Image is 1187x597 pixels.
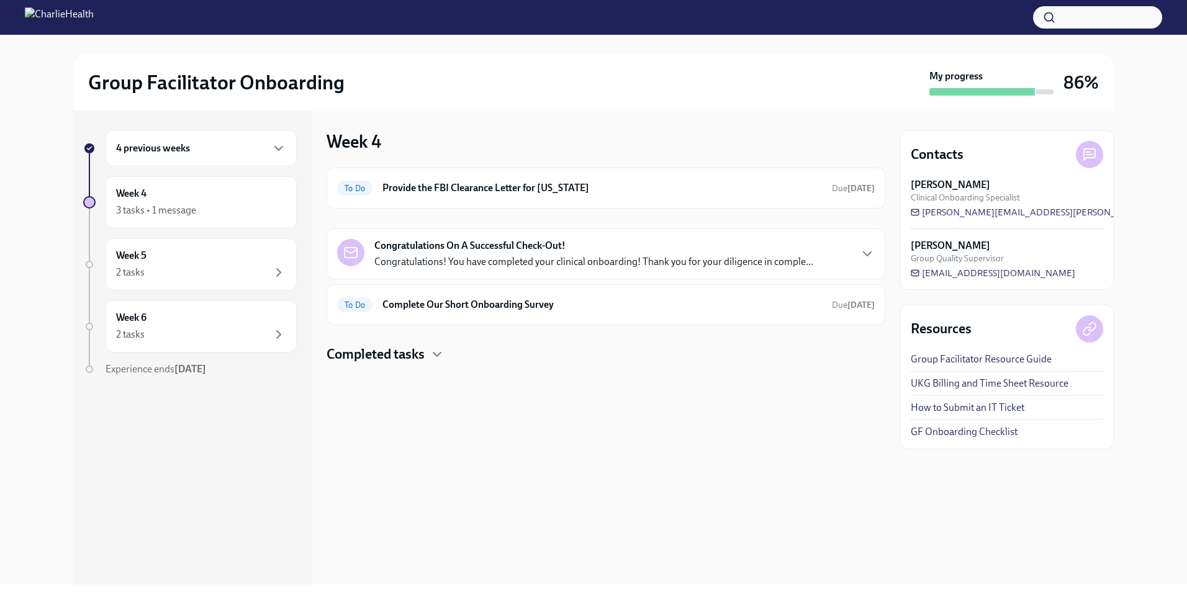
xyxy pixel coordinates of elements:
div: Completed tasks [327,345,885,364]
div: 2 tasks [116,328,145,341]
h2: Group Facilitator Onboarding [88,70,345,95]
h3: Week 4 [327,130,381,153]
h6: 4 previous weeks [116,141,190,155]
h6: Week 4 [116,187,147,200]
h4: Completed tasks [327,345,425,364]
h4: Resources [911,320,972,338]
span: October 21st, 2025 10:00 [832,182,875,194]
strong: [PERSON_NAME] [911,239,990,253]
span: Experience ends [106,363,206,375]
span: October 27th, 2025 10:00 [832,299,875,311]
strong: [DATE] [174,363,206,375]
a: Week 62 tasks [83,300,297,352]
span: Group Quality Supervisor [911,253,1004,264]
strong: [DATE] [847,183,875,194]
a: Group Facilitator Resource Guide [911,352,1052,366]
span: Due [832,183,875,194]
h3: 86% [1063,71,1099,94]
div: 3 tasks • 1 message [116,204,196,217]
span: Clinical Onboarding Specialist [911,192,1020,204]
h4: Contacts [911,145,964,164]
a: Week 52 tasks [83,238,297,290]
strong: [PERSON_NAME] [911,178,990,192]
a: [EMAIL_ADDRESS][DOMAIN_NAME] [911,267,1075,279]
a: How to Submit an IT Ticket [911,401,1024,415]
a: To DoProvide the FBI Clearance Letter for [US_STATE]Due[DATE] [337,178,875,198]
img: CharlieHealth [25,7,94,27]
p: Congratulations! You have completed your clinical onboarding! Thank you for your diligence in com... [374,255,813,269]
strong: [DATE] [847,300,875,310]
h6: Week 6 [116,311,147,325]
a: GF Onboarding Checklist [911,425,1018,439]
a: UKG Billing and Time Sheet Resource [911,377,1068,390]
span: To Do [337,300,372,310]
h6: Provide the FBI Clearance Letter for [US_STATE] [382,181,822,195]
span: To Do [337,184,372,193]
a: To DoComplete Our Short Onboarding SurveyDue[DATE] [337,295,875,315]
div: 4 previous weeks [106,130,297,166]
h6: Week 5 [116,249,147,263]
h6: Complete Our Short Onboarding Survey [382,298,822,312]
span: Due [832,300,875,310]
strong: My progress [929,70,983,83]
div: 2 tasks [116,266,145,279]
strong: Congratulations On A Successful Check-Out! [374,239,566,253]
a: Week 43 tasks • 1 message [83,176,297,228]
